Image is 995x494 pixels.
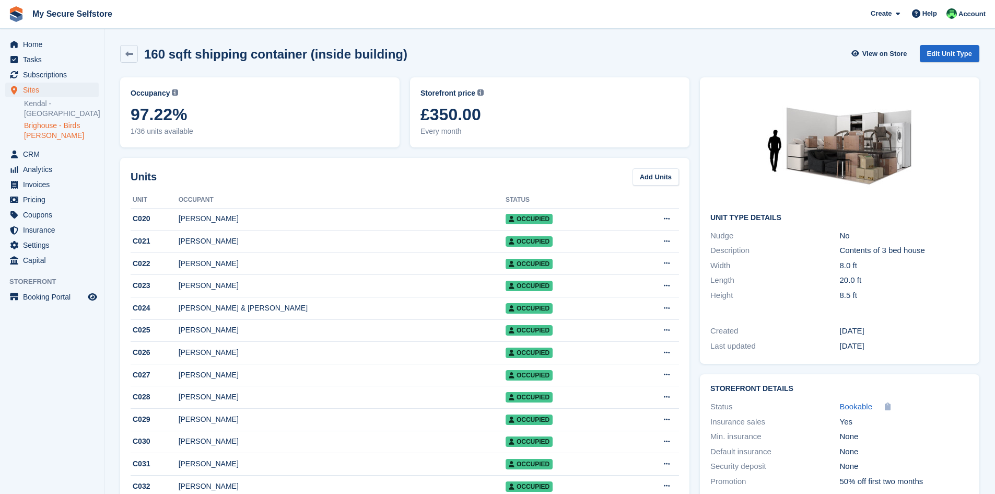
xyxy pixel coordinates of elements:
[179,458,506,469] div: [PERSON_NAME]
[131,88,170,99] span: Occupancy
[179,414,506,425] div: [PERSON_NAME]
[131,105,389,124] span: 97.22%
[5,83,99,97] a: menu
[506,348,553,358] span: Occupied
[23,83,86,97] span: Sites
[5,192,99,207] a: menu
[840,446,969,458] div: None
[633,168,679,186] a: Add Units
[179,392,506,403] div: [PERSON_NAME]
[506,236,553,247] span: Occupied
[131,126,389,137] span: 1/36 units available
[179,481,506,492] div: [PERSON_NAME]
[179,370,506,381] div: [PERSON_NAME]
[5,223,99,237] a: menu
[24,99,99,119] a: Kendal - [GEOGRAPHIC_DATA]
[179,213,506,224] div: [PERSON_NAME]
[420,126,679,137] span: Every month
[179,436,506,447] div: [PERSON_NAME]
[131,458,179,469] div: C031
[506,436,553,447] span: Occupied
[5,290,99,304] a: menu
[710,214,969,222] h2: Unit Type details
[871,8,892,19] span: Create
[131,347,179,358] div: C026
[710,461,839,473] div: Security deposit
[710,446,839,458] div: Default insurance
[5,208,99,222] a: menu
[710,476,839,488] div: Promotion
[5,177,99,192] a: menu
[710,290,839,302] div: Height
[840,402,873,411] span: Bookable
[28,5,116,22] a: My Secure Selfstore
[506,192,626,209] th: Status
[840,401,873,413] a: Bookable
[840,431,969,443] div: None
[5,238,99,252] a: menu
[23,290,86,304] span: Booking Portal
[131,436,179,447] div: C030
[86,291,99,303] a: Preview store
[840,416,969,428] div: Yes
[23,37,86,52] span: Home
[179,347,506,358] div: [PERSON_NAME]
[131,414,179,425] div: C029
[840,461,969,473] div: None
[506,392,553,403] span: Occupied
[131,192,179,209] th: Unit
[958,9,986,19] span: Account
[710,340,839,352] div: Last updated
[23,67,86,82] span: Subscriptions
[506,325,553,336] span: Occupied
[23,52,86,67] span: Tasks
[172,89,178,96] img: icon-info-grey-7440780725fd019a000dd9b08b2336e03edf1995a4989e88bcd33f0948082b44.svg
[131,325,179,336] div: C025
[23,177,86,192] span: Invoices
[477,89,484,96] img: icon-info-grey-7440780725fd019a000dd9b08b2336e03edf1995a4989e88bcd33f0948082b44.svg
[9,277,104,287] span: Storefront
[5,67,99,82] a: menu
[862,49,907,59] span: View on Store
[840,274,969,286] div: 20.0 ft
[710,274,839,286] div: Length
[179,192,506,209] th: Occupant
[710,401,839,413] div: Status
[840,230,969,242] div: No
[179,303,506,314] div: [PERSON_NAME] & [PERSON_NAME]
[23,147,86,162] span: CRM
[131,169,157,185] h2: Units
[506,459,553,469] span: Occupied
[710,431,839,443] div: Min. insurance
[840,340,969,352] div: [DATE]
[131,392,179,403] div: C028
[710,230,839,242] div: Nudge
[920,45,979,62] a: Edit Unit Type
[5,147,99,162] a: menu
[131,258,179,269] div: C022
[840,325,969,337] div: [DATE]
[131,481,179,492] div: C032
[179,325,506,336] div: [PERSON_NAME]
[131,213,179,224] div: C020
[131,303,179,314] div: C024
[710,325,839,337] div: Created
[840,290,969,302] div: 8.5 ft
[762,88,918,205] img: 150-sqft-unit%20(1).jpg
[506,415,553,425] span: Occupied
[506,259,553,269] span: Occupied
[840,476,969,488] div: 50% off first two months
[131,370,179,381] div: C027
[506,370,553,381] span: Occupied
[506,481,553,492] span: Occupied
[506,214,553,224] span: Occupied
[131,280,179,291] div: C023
[179,236,506,247] div: [PERSON_NAME]
[506,281,553,291] span: Occupied
[23,238,86,252] span: Settings
[23,192,86,207] span: Pricing
[710,260,839,272] div: Width
[8,6,24,22] img: stora-icon-8386f47178a22dfd0bd8f6a31ec36ba5ce8667c1dd55bd0f319d3a0aa187defe.svg
[179,258,506,269] div: [PERSON_NAME]
[24,121,99,141] a: Brighouse - Birds [PERSON_NAME]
